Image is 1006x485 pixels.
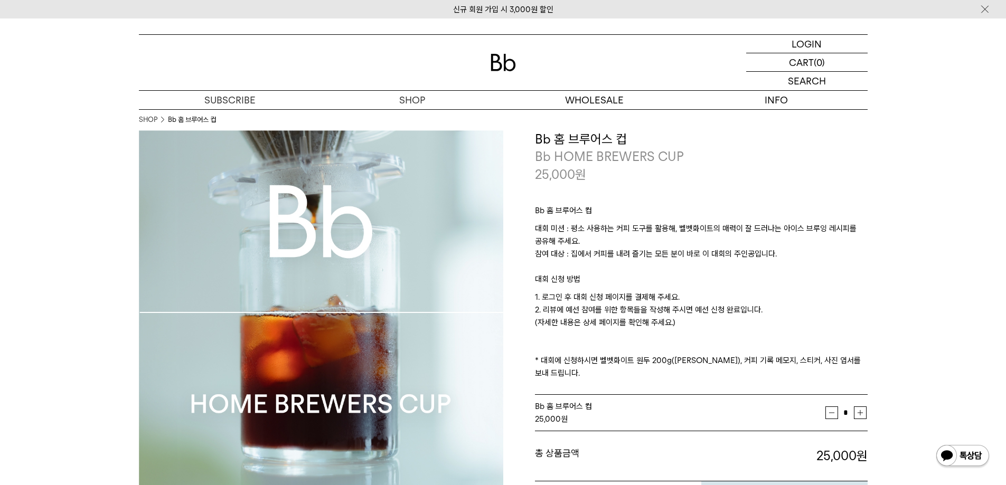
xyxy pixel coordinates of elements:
[816,448,868,463] strong: 25,000
[321,91,503,109] a: SHOP
[535,291,868,379] p: 1. 로그인 후 대회 신청 페이지를 결제해 주세요. 2. 리뷰에 예선 참여를 위한 항목들을 작성해 주시면 예선 신청 완료입니다. (자세한 내용은 상세 페이지를 확인해 주세요....
[854,406,867,419] button: 증가
[746,35,868,53] a: LOGIN
[935,444,990,469] img: 카카오톡 채널 1:1 채팅 버튼
[792,35,822,53] p: LOGIN
[453,5,553,14] a: 신규 회원 가입 시 3,000원 할인
[168,115,216,125] li: Bb 홈 브루어스 컵
[746,53,868,72] a: CART (0)
[535,148,868,166] p: Bb HOME BREWERS CUP
[491,54,516,71] img: 로고
[535,402,592,411] span: Bb 홈 브루어스 컵
[535,222,868,273] p: 대회 미션 : 평소 사용하는 커피 도구를 활용해, 벨벳화이트의 매력이 잘 드러나는 아이스 브루잉 레시피를 공유해 주세요. 참여 대상 : 집에서 커피를 내려 즐기는 모든 분이 ...
[535,130,868,148] h3: Bb 홈 브루어스 컵
[575,167,586,182] span: 원
[139,115,157,125] a: SHOP
[503,91,685,109] p: WHOLESALE
[535,273,868,291] p: 대회 신청 방법
[857,448,868,463] b: 원
[535,447,701,465] dt: 총 상품금액
[825,406,838,419] button: 감소
[535,413,825,425] div: 원
[789,53,814,71] p: CART
[685,91,868,109] p: INFO
[535,414,561,424] strong: 25,000
[535,166,586,184] p: 25,000
[814,53,825,71] p: (0)
[788,72,826,90] p: SEARCH
[535,204,868,222] p: Bb 홈 브루어스 컵
[139,91,321,109] a: SUBSCRIBE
